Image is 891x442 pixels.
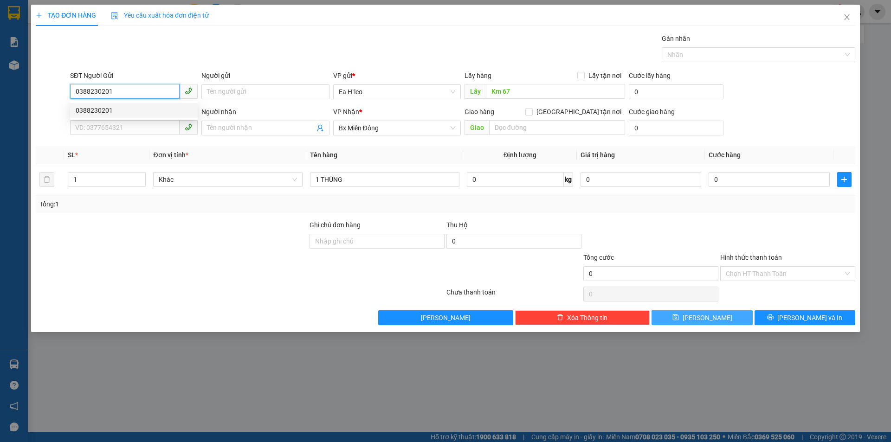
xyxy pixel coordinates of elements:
[583,254,614,261] span: Tổng cước
[533,107,625,117] span: [GEOGRAPHIC_DATA] tận nơi
[581,172,701,187] input: 0
[683,313,732,323] span: [PERSON_NAME]
[185,123,192,131] span: phone
[489,120,625,135] input: Dọc đường
[310,172,459,187] input: VD: Bàn, Ghế
[70,70,198,81] div: SĐT Người Gửi
[838,176,851,183] span: plus
[159,173,297,186] span: Khác
[153,151,188,159] span: Đơn vị tính
[515,310,650,325] button: deleteXóa Thông tin
[629,121,723,135] input: Cước giao hàng
[111,12,118,19] img: icon
[316,124,324,132] span: user-add
[629,84,723,99] input: Cước lấy hàng
[652,310,752,325] button: save[PERSON_NAME]
[843,13,851,21] span: close
[39,172,54,187] button: delete
[138,174,143,179] span: up
[767,314,774,321] span: printer
[333,108,359,115] span: VP Nhận
[465,108,494,115] span: Giao hàng
[662,35,690,42] label: Gán nhãn
[629,108,675,115] label: Cước giao hàng
[755,310,855,325] button: printer[PERSON_NAME] và In
[333,70,461,81] div: VP gửi
[465,84,486,99] span: Lấy
[36,12,96,19] span: TẠO ĐƠN HÀNG
[585,70,625,81] span: Lấy tận nơi
[465,72,491,79] span: Lấy hàng
[135,179,145,186] span: Decrease Value
[36,12,42,19] span: plus
[185,87,192,95] span: phone
[629,72,671,79] label: Cước lấy hàng
[201,107,329,117] div: Người nhận
[709,151,741,159] span: Cước hàng
[421,313,471,323] span: [PERSON_NAME]
[310,151,337,159] span: Tên hàng
[672,314,679,321] span: save
[504,151,536,159] span: Định lượng
[310,234,445,249] input: Ghi chú đơn hàng
[486,84,625,99] input: Dọc đường
[837,172,852,187] button: plus
[111,12,209,19] span: Yêu cầu xuất hóa đơn điện tử
[557,314,563,321] span: delete
[201,70,329,81] div: Người gửi
[445,287,582,303] div: Chưa thanh toán
[310,221,361,229] label: Ghi chú đơn hàng
[378,310,513,325] button: [PERSON_NAME]
[76,105,192,115] div: 0388230201
[135,173,145,179] span: Increase Value
[834,5,860,31] button: Close
[465,120,489,135] span: Giao
[339,121,455,135] span: Bx Miền Đông
[777,313,842,323] span: [PERSON_NAME] và In
[720,254,782,261] label: Hình thức thanh toán
[68,151,75,159] span: SL
[581,151,615,159] span: Giá trị hàng
[564,172,573,187] span: kg
[339,85,455,99] span: Ea H`leo
[39,199,344,209] div: Tổng: 1
[567,313,607,323] span: Xóa Thông tin
[446,221,468,229] span: Thu Hộ
[138,180,143,186] span: down
[70,103,198,118] div: 0388230201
